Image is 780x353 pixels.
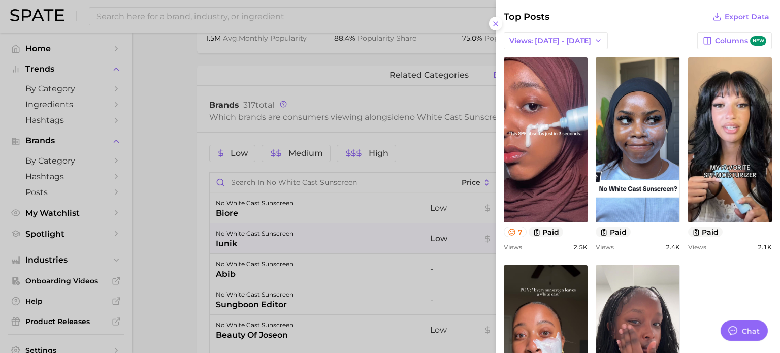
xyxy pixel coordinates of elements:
[666,243,680,251] span: 2.4k
[750,36,766,46] span: new
[710,10,772,24] button: Export Data
[596,243,614,251] span: Views
[504,10,549,24] span: Top Posts
[688,243,706,251] span: Views
[697,32,772,49] button: Columnsnew
[725,13,769,21] span: Export Data
[758,243,772,251] span: 2.1k
[596,227,631,237] button: paid
[573,243,588,251] span: 2.5k
[504,32,608,49] button: Views: [DATE] - [DATE]
[688,227,723,237] button: paid
[504,243,522,251] span: Views
[509,37,591,45] span: Views: [DATE] - [DATE]
[504,227,527,237] button: 7
[715,36,766,46] span: Columns
[529,227,564,237] button: paid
